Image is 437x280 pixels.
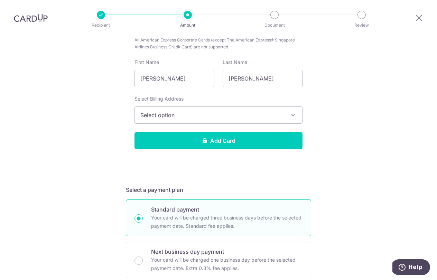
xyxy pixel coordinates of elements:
[126,186,311,194] h5: Select a payment plan
[223,70,303,87] input: Cardholder Last Name
[75,22,127,29] p: Recipient
[134,70,214,87] input: Cardholder First Name
[134,95,184,102] label: Select Billing Address
[134,37,303,50] span: All American Express Corporate Cards (except The American Express® Singapore Airlines Business Cr...
[140,111,284,119] span: Select option
[151,205,303,214] p: Standard payment
[336,22,387,29] p: Review
[151,214,303,230] p: Your card will be charged three business days before the selected payment date. Standard fee appl...
[134,59,159,66] label: First Name
[151,256,303,272] p: Your card will be charged one business day before the selected payment date. Extra 0.3% fee applies.
[14,14,48,22] img: CardUp
[392,259,430,277] iframe: Opens a widget where you can find more information
[134,106,303,124] button: Select option
[223,59,247,66] label: Last Name
[249,22,300,29] p: Document
[151,248,303,256] p: Next business day payment
[162,22,213,29] p: Amount
[134,132,303,149] button: Add Card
